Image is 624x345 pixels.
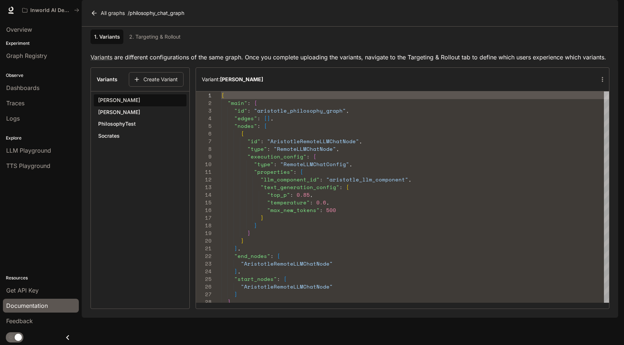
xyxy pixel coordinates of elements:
[241,237,244,244] span: }
[326,206,336,214] span: 500
[346,107,349,114] span: ,
[196,298,212,306] div: 28
[274,145,336,153] span: "RemoteLLMChatNode"
[196,176,212,183] div: 12
[202,76,263,83] h6: Variant:
[267,145,270,153] span: :
[231,298,234,306] span: ,
[196,91,212,99] div: 1
[254,107,346,114] span: "aristotle_philosophy_graph"
[241,260,333,267] span: "AristotleRemoteLLMChatNode"
[196,130,212,137] div: 6
[349,160,353,168] span: ,
[196,168,212,176] div: 11
[274,160,277,168] span: :
[261,183,339,191] span: "text_generation_config"
[234,244,238,252] span: ]
[234,122,257,130] span: "nodes"
[247,107,251,114] span: :
[270,252,274,260] span: :
[267,191,290,199] span: "top_p"
[293,168,297,176] span: :
[234,252,270,260] span: "end_nodes"
[89,6,128,20] a: All graphs
[196,252,212,260] div: 22
[267,137,359,145] span: "AristotleRemoteLLMChatNode"
[247,145,267,153] span: "type"
[290,191,293,199] span: :
[247,137,261,145] span: "id"
[196,275,212,283] div: 25
[264,122,267,130] span: [
[90,30,123,44] a: 1. Variants
[234,275,277,283] span: "start_nodes"
[241,130,244,137] span: {
[257,122,261,130] span: :
[264,114,267,122] span: [
[196,244,212,252] div: 21
[254,99,257,107] span: {
[326,176,408,183] span: "aristotle_llm_component"
[129,72,184,87] button: Create Variant
[234,114,257,122] span: "edges"
[339,183,343,191] span: :
[228,298,231,306] span: }
[320,206,323,214] span: :
[196,206,212,214] div: 16
[284,275,287,283] span: [
[267,199,310,206] span: "temperature"
[196,137,212,145] div: 7
[94,106,186,118] button: [PERSON_NAME]
[196,260,212,267] div: 23
[196,199,212,206] div: 15
[196,221,212,229] div: 18
[196,160,212,168] div: 10
[313,153,316,160] span: {
[300,168,303,176] span: {
[261,137,264,145] span: :
[267,206,320,214] span: "max_new_tokens"
[247,153,307,160] span: "execution_config"
[307,153,310,160] span: :
[277,275,280,283] span: :
[346,183,349,191] span: {
[336,145,339,153] span: ,
[221,91,224,99] span: {
[97,76,118,83] h6: Variants
[320,176,323,183] span: :
[359,137,362,145] span: ,
[196,283,212,290] div: 26
[220,76,263,82] b: [PERSON_NAME]
[326,199,330,206] span: ,
[257,114,261,122] span: :
[196,99,212,107] div: 2
[297,191,310,199] span: 0.85
[90,30,609,44] div: lab API tabs example
[238,244,241,252] span: ,
[196,183,212,191] div: 13
[254,160,274,168] span: "type"
[196,107,212,114] div: 3
[196,229,212,237] div: 19
[254,168,293,176] span: "properties"
[126,30,184,44] a: 2. Targeting & Rollout
[238,267,241,275] span: ,
[408,176,412,183] span: ,
[241,283,333,290] span: "AristotleRemoteLLMChatNode"
[277,252,280,260] span: [
[196,290,212,298] div: 27
[228,99,247,107] span: "main"
[261,176,320,183] span: "llm_component_id"
[196,191,212,199] div: 14
[234,290,238,298] span: ]
[128,9,184,17] p: / philosophy_chat_graph
[234,107,247,114] span: "id"
[234,267,238,275] span: ]
[94,130,186,142] button: Socrates
[30,7,71,13] p: Inworld AI Demos
[196,267,212,275] div: 24
[19,3,82,17] button: All workspaces
[316,199,326,206] span: 0.6
[261,214,264,221] span: }
[247,99,251,107] span: :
